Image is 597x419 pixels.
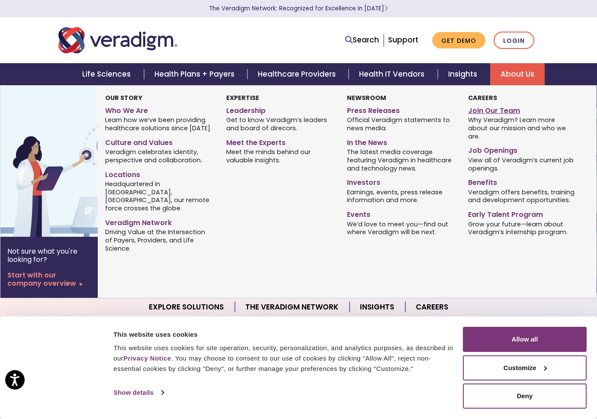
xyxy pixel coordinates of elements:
[138,296,235,318] a: Explore Solutions
[347,219,455,236] span: We’d love to meet you—find out where Veradigm will be next.
[105,103,213,116] a: Who We Are
[347,93,386,102] strong: Newsroom
[347,148,455,173] span: The latest media coverage featuring Veradigm in healthcare and technology news.
[247,63,349,85] a: Healthcare Providers
[226,135,334,148] a: Meet the Experts
[347,207,455,219] a: Events
[463,327,587,352] button: Allow all
[105,167,213,180] a: Locations
[105,215,213,228] a: Veradigm Network
[7,271,91,287] a: Start with our company overview
[105,93,142,102] strong: Our Story
[490,63,545,85] a: About Us
[226,116,334,132] span: Get to know Veradigm’s leaders and board of direcors.
[431,357,587,409] iframe: Drift Chat Widget
[105,135,213,148] a: Culture and Values
[58,26,177,55] img: Veradigm logo
[468,155,576,172] span: View all of Veradigm’s current job openings.
[468,175,576,187] a: Benefits
[0,85,140,237] img: Vector image of Veradigm’s Story
[144,63,247,85] a: Health Plans + Payers
[350,296,405,318] a: Insights
[384,4,388,13] span: Learn More
[468,219,576,236] span: Grow your future—learn about Veradigm’s internship program.
[463,355,587,380] button: Customize
[347,135,455,148] a: In the News
[405,296,459,318] a: Careers
[113,329,453,340] div: This website uses cookies
[468,187,576,204] span: Veradigm offers benefits, training and development opportunities.
[226,148,334,164] span: Meet the minds behind our valuable insights.
[105,179,213,212] span: Headquartered in [GEOGRAPHIC_DATA], [GEOGRAPHIC_DATA], our remote force crosses the globe.
[7,247,91,264] p: Not sure what you're looking for?
[468,207,576,219] a: Early Talent Program
[468,116,576,141] span: Why Veradigm? Learn more about our mission and who we are.
[226,93,259,102] strong: Expertise
[438,63,490,85] a: Insights
[432,32,485,49] a: Get Demo
[388,35,418,45] a: Support
[113,386,164,399] a: Show details
[347,103,455,116] a: Press Releases
[113,343,453,374] div: This website uses cookies for site operation, security, personalization, and analytics purposes, ...
[72,63,144,85] a: Life Sciences
[235,296,350,318] a: The Veradigm Network
[347,187,455,204] span: Earnings, events, press release information and more.
[105,228,213,253] span: Driving Value at the Intersection of Payers, Providers, and Life Science.
[468,93,497,102] strong: Careers
[347,116,455,132] span: Official Veradigm statements to news media.
[468,143,576,155] a: Job Openings
[209,4,388,13] a: The Veradigm Network: Recognized for Excellence in [DATE]Learn More
[345,34,379,46] a: Search
[347,175,455,187] a: Investors
[105,116,213,132] span: Learn how we’ve been providing healthcare solutions since [DATE].
[123,355,171,362] a: Privacy Notice
[349,63,437,85] a: Health IT Vendors
[226,103,334,116] a: Leadership
[494,32,534,49] a: Login
[105,148,213,164] span: Veradigm celebrates identity, perspective and collaboration.
[468,103,576,116] a: Join Our Team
